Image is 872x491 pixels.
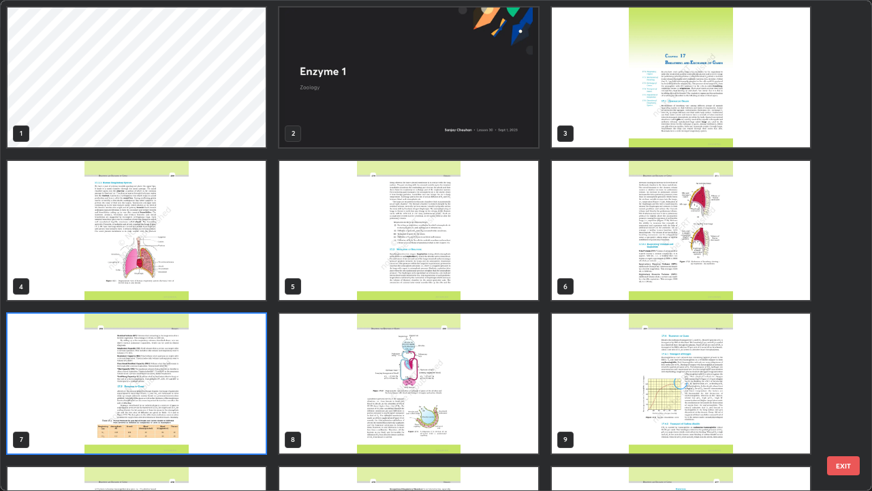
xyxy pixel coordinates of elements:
[279,8,538,147] img: acd7f63a-86db-11f0-9eaa-bafa42568661.jpg
[7,314,266,453] img: 1679470769QGGUS8.pdf
[7,161,266,301] img: 1679470769QGGUS8.pdf
[827,456,860,475] button: EXIT
[279,314,538,453] img: 1679470769QGGUS8.pdf
[279,161,538,301] img: 1679470769QGGUS8.pdf
[552,161,810,301] img: 1679470769QGGUS8.pdf
[552,8,810,147] img: 1679470769QGGUS8.pdf
[1,1,847,490] div: grid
